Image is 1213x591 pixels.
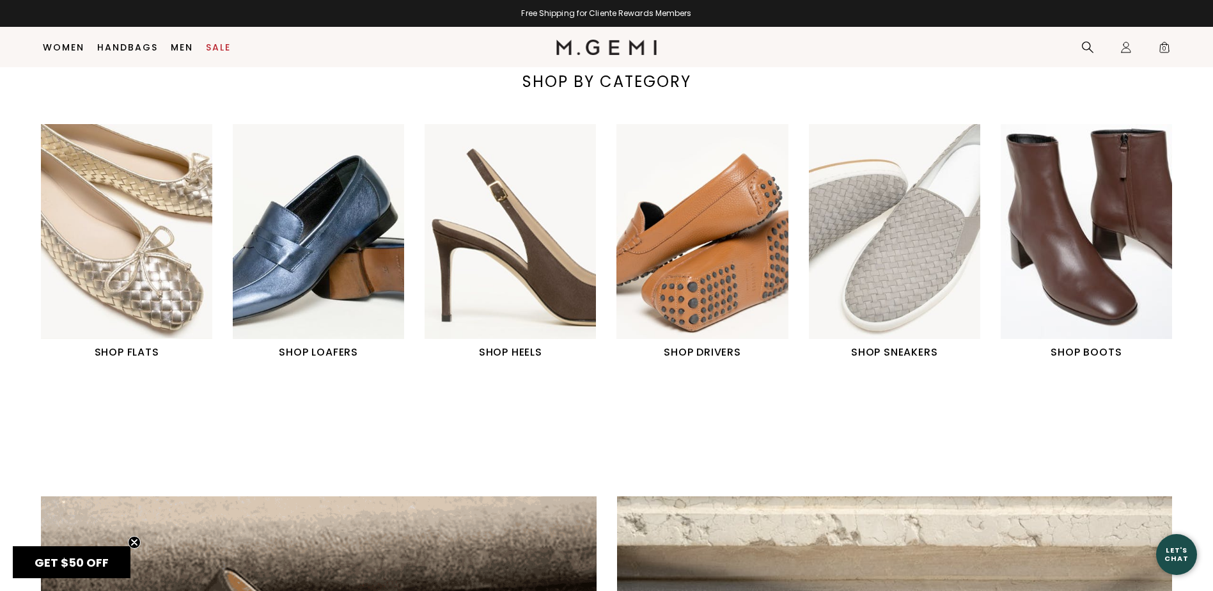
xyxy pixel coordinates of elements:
[35,555,109,571] span: GET $50 OFF
[128,536,141,549] button: Close teaser
[556,40,657,55] img: M.Gemi
[809,345,980,360] h1: SHOP SNEAKERS
[616,345,788,360] h1: SHOP DRIVERS
[233,345,404,360] h1: SHOP LOAFERS
[233,124,425,359] div: 2 / 6
[13,546,130,578] div: GET $50 OFFClose teaser
[809,124,980,359] a: SHOP SNEAKERS
[616,124,808,359] div: 4 / 6
[425,124,596,359] a: SHOP HEELS
[97,42,158,52] a: Handbags
[1158,43,1171,56] span: 0
[1001,124,1193,359] div: 6 / 6
[455,72,758,92] div: SHOP BY CATEGORY
[206,42,231,52] a: Sale
[41,345,212,360] h1: SHOP FLATS
[171,42,193,52] a: Men
[1001,124,1172,359] a: SHOP BOOTS
[43,42,84,52] a: Women
[616,124,788,359] a: SHOP DRIVERS
[233,124,404,359] a: SHOP LOAFERS
[1156,546,1197,562] div: Let's Chat
[41,124,212,359] a: SHOP FLATS
[41,124,233,359] div: 1 / 6
[425,345,596,360] h1: SHOP HEELS
[425,124,616,359] div: 3 / 6
[1001,345,1172,360] h1: SHOP BOOTS
[809,124,1001,359] div: 5 / 6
